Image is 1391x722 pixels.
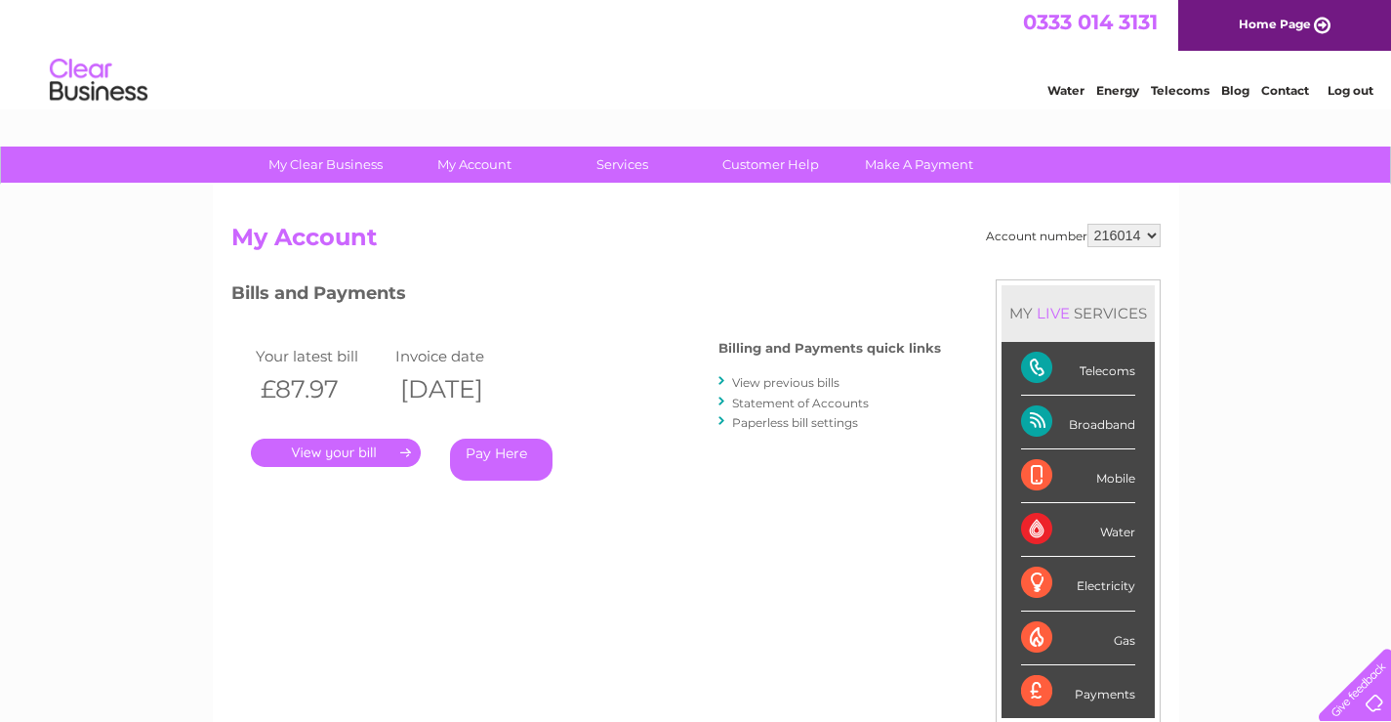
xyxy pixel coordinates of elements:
div: Gas [1021,612,1135,665]
a: Energy [1096,83,1139,98]
a: Blog [1221,83,1249,98]
div: Electricity [1021,557,1135,611]
a: Services [542,147,703,183]
a: Paperless bill settings [732,415,858,430]
img: logo.png [49,51,148,110]
a: Statement of Accounts [732,396,869,410]
a: Pay Here [450,439,552,481]
a: Contact [1261,83,1309,98]
td: Your latest bill [251,343,391,369]
h4: Billing and Payments quick links [718,341,941,356]
a: Make A Payment [839,147,1000,183]
a: Telecoms [1151,83,1209,98]
a: . [251,439,421,467]
div: Payments [1021,665,1135,718]
a: Customer Help [690,147,851,183]
a: Log out [1328,83,1373,98]
th: [DATE] [390,369,531,409]
div: MY SERVICES [1002,285,1155,341]
div: LIVE [1033,304,1074,322]
h2: My Account [231,224,1161,261]
a: My Clear Business [245,147,406,183]
a: My Account [393,147,554,183]
div: Clear Business is a trading name of Verastar Limited (registered in [GEOGRAPHIC_DATA] No. 3667643... [235,11,1158,95]
td: Invoice date [390,343,531,369]
a: 0333 014 3131 [1023,10,1158,34]
a: View previous bills [732,375,839,390]
a: Water [1047,83,1084,98]
h3: Bills and Payments [231,279,941,314]
div: Account number [986,224,1161,247]
div: Telecoms [1021,342,1135,396]
div: Broadband [1021,396,1135,449]
div: Water [1021,503,1135,557]
th: £87.97 [251,369,391,409]
div: Mobile [1021,449,1135,503]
